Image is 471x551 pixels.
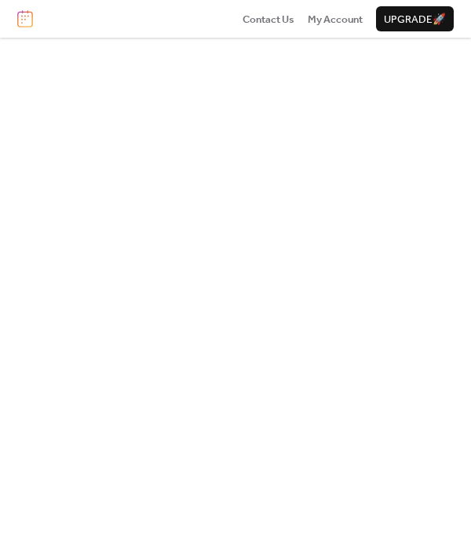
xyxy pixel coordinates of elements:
[243,12,294,27] span: Contact Us
[308,12,363,27] span: My Account
[243,11,294,27] a: Contact Us
[308,11,363,27] a: My Account
[376,6,454,31] button: Upgrade🚀
[17,10,33,27] img: logo
[384,12,446,27] span: Upgrade 🚀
